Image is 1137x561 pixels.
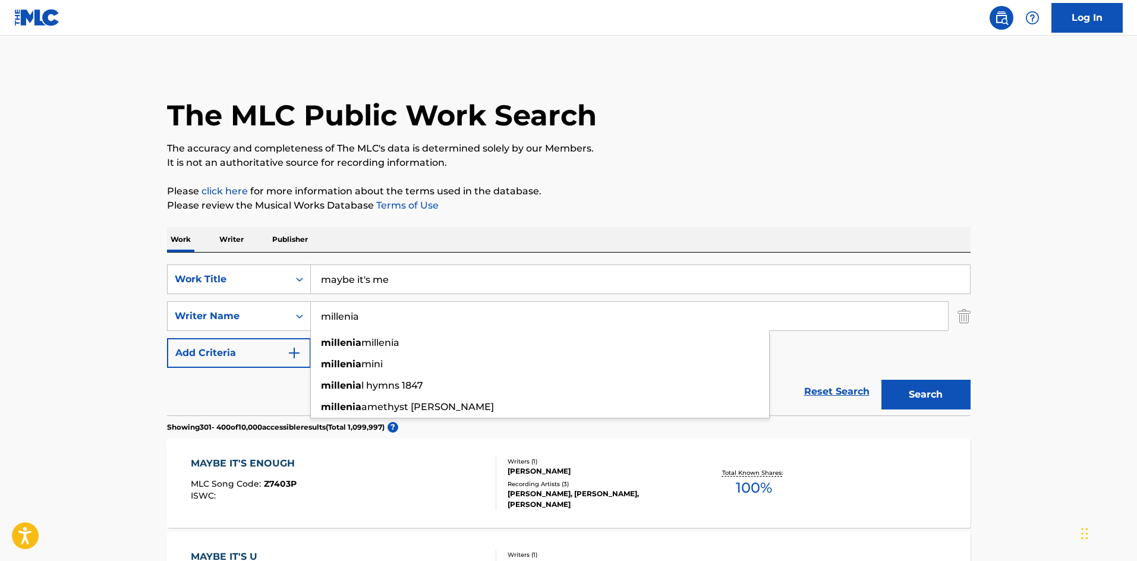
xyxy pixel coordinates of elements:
a: click here [201,185,248,197]
img: Delete Criterion [958,301,971,331]
div: Writer Name [175,309,282,323]
img: MLC Logo [14,9,60,26]
img: help [1025,11,1040,25]
span: ISWC : [191,490,219,501]
p: Total Known Shares: [722,468,786,477]
p: Writer [216,227,247,252]
div: [PERSON_NAME], [PERSON_NAME], [PERSON_NAME] [508,488,687,510]
a: Log In [1051,3,1123,33]
span: millenia [361,337,399,348]
p: It is not an authoritative source for recording information. [167,156,971,170]
strong: millenia [321,337,361,348]
div: Writers ( 1 ) [508,550,687,559]
img: 9d2ae6d4665cec9f34b9.svg [287,346,301,360]
span: MLC Song Code : [191,478,264,489]
div: [PERSON_NAME] [508,466,687,477]
span: amethyst [PERSON_NAME] [361,401,494,412]
div: Drag [1081,516,1088,551]
span: l hymns 1847 [361,380,423,391]
div: Work Title [175,272,282,286]
p: Please review the Musical Works Database [167,198,971,213]
button: Add Criteria [167,338,311,368]
p: Publisher [269,227,311,252]
strong: millenia [321,401,361,412]
p: Showing 301 - 400 of 10,000 accessible results (Total 1,099,997 ) [167,422,385,433]
a: Public Search [990,6,1013,30]
strong: millenia [321,358,361,370]
a: MAYBE IT'S ENOUGHMLC Song Code:Z7403PISWC:Writers (1)[PERSON_NAME]Recording Artists (3)[PERSON_NA... [167,439,971,528]
p: Work [167,227,194,252]
button: Search [881,380,971,409]
div: Recording Artists ( 3 ) [508,480,687,488]
form: Search Form [167,264,971,415]
span: mini [361,358,383,370]
img: search [994,11,1009,25]
a: Terms of Use [374,200,439,211]
p: The accuracy and completeness of The MLC's data is determined solely by our Members. [167,141,971,156]
p: Please for more information about the terms used in the database. [167,184,971,198]
a: Reset Search [798,379,875,405]
h1: The MLC Public Work Search [167,97,597,133]
strong: millenia [321,380,361,391]
div: Help [1021,6,1044,30]
div: MAYBE IT'S ENOUGH [191,456,301,471]
iframe: Chat Widget [1078,504,1137,561]
span: 100 % [736,477,772,499]
div: Writers ( 1 ) [508,457,687,466]
span: ? [388,422,398,433]
span: Z7403P [264,478,297,489]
